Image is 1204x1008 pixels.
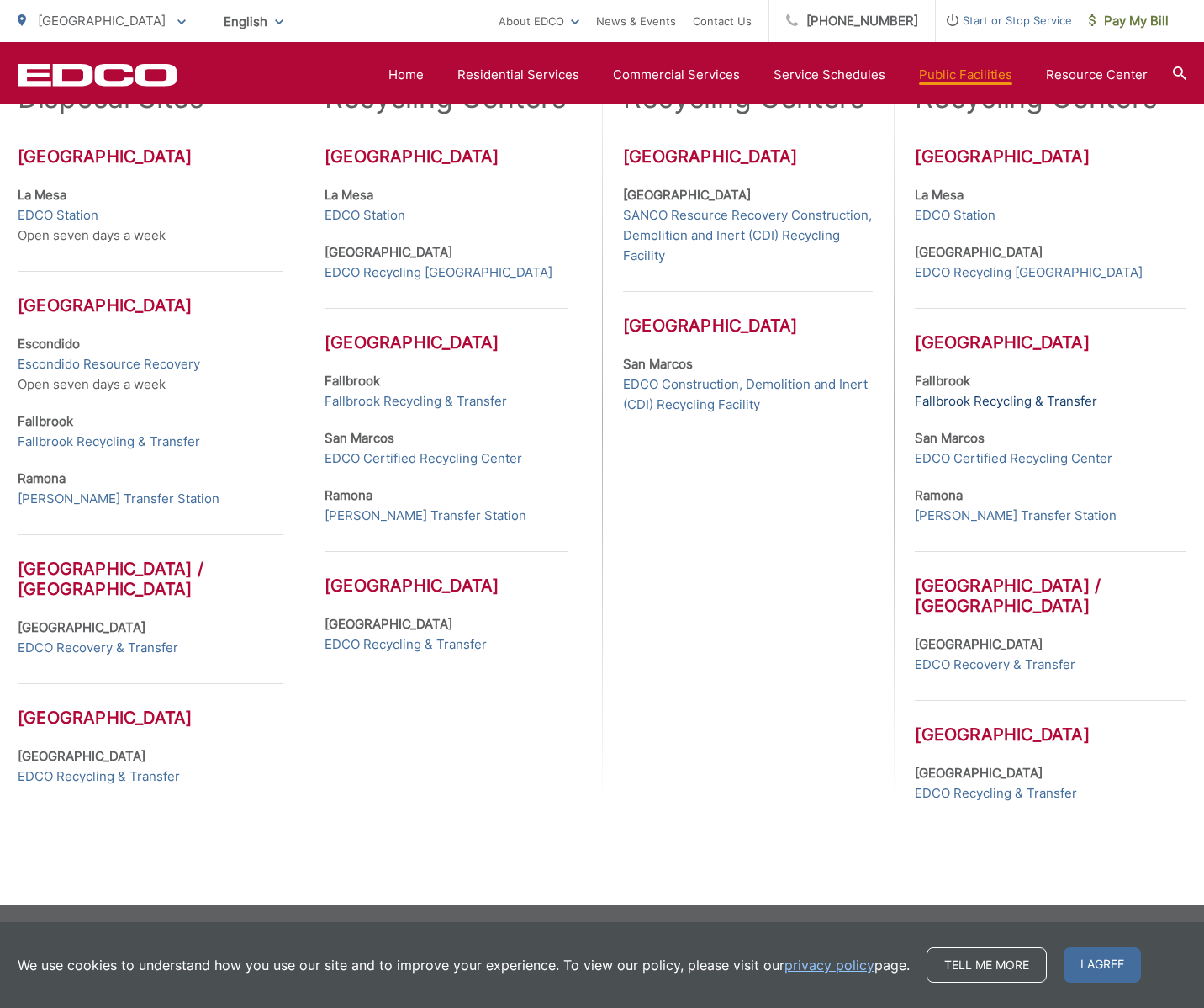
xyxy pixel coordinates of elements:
h3: [GEOGRAPHIC_DATA] [623,146,873,167]
a: EDCO Recycling & Transfer [915,783,1077,804]
strong: [GEOGRAPHIC_DATA] [18,619,145,635]
strong: [GEOGRAPHIC_DATA] [325,616,452,632]
strong: San Marcos [325,430,394,446]
a: About EDCO [499,11,579,31]
h3: [GEOGRAPHIC_DATA] [915,700,1186,745]
h3: [GEOGRAPHIC_DATA] [325,308,568,353]
h3: [GEOGRAPHIC_DATA] [18,146,283,167]
h3: [GEOGRAPHIC_DATA] [915,308,1186,353]
a: Fallbrook Recycling & Transfer [18,432,200,452]
a: [PERSON_NAME] Transfer Station [18,489,219,509]
p: Open seven days a week [18,185,283,246]
a: Fallbrook Recycling & Transfer [915,391,1097,411]
a: EDCO Station [915,205,995,225]
span: I agree [1064,947,1141,983]
a: EDCO Certified Recycling Center [915,448,1112,469]
strong: Fallbrook [915,373,970,389]
h3: [GEOGRAPHIC_DATA] [18,271,283,316]
a: Fallbrook Recycling & Transfer [325,391,507,411]
a: EDCD logo. Return to the homepage. [18,63,177,87]
h3: [GEOGRAPHIC_DATA] / [GEOGRAPHIC_DATA] [18,534,283,599]
strong: Ramona [915,487,963,503]
strong: [GEOGRAPHIC_DATA] [325,244,452,260]
a: Tell me more [927,947,1047,983]
strong: Ramona [18,470,66,486]
a: EDCO Recovery & Transfer [18,638,178,658]
h3: [GEOGRAPHIC_DATA] / [GEOGRAPHIC_DATA] [915,551,1186,616]
a: Service Schedules [774,65,885,85]
strong: [GEOGRAPHIC_DATA] [623,187,751,203]
h3: [GEOGRAPHIC_DATA] [623,291,873,336]
strong: [GEOGRAPHIC_DATA] [915,765,1043,781]
a: Residential Services [457,65,579,85]
a: Contact Us [693,11,752,31]
span: Pay My Bill [1089,11,1169,31]
a: Escondido Resource Recovery [18,354,200,374]
a: [PERSON_NAME] Transfer Station [915,506,1117,526]
a: [PERSON_NAME] Transfer Station [325,506,526,526]
a: EDCO Station [325,205,405,225]
p: We use cookies to understand how you use our site and to improve your experience. To view our pol... [18,955,910,975]
strong: Escondido [18,336,80,352]
strong: Ramona [325,487,372,503]
h3: [GEOGRAPHIC_DATA] [915,146,1186,167]
a: privacy policy [784,955,874,975]
h3: [GEOGRAPHIC_DATA] [325,146,568,167]
span: English [211,7,296,36]
strong: [GEOGRAPHIC_DATA] [915,244,1043,260]
strong: La Mesa [18,187,66,203]
a: EDCO Recycling [GEOGRAPHIC_DATA] [325,263,552,283]
a: Commercial Services [613,65,740,85]
a: Home [388,65,424,85]
strong: [GEOGRAPHIC_DATA] [915,636,1043,652]
a: EDCO Recycling [GEOGRAPHIC_DATA] [915,263,1143,283]
a: EDCO Construction, Demolition and Inert (CDI) Recycling Facility [623,374,873,415]
a: EDCO Recycling & Transfer [18,767,180,787]
a: EDCO Recycling & Transfer [325,634,487,655]
a: News & Events [596,11,676,31]
a: Resource Center [1046,65,1148,85]
strong: La Mesa [325,187,373,203]
a: EDCO Certified Recycling Center [325,448,522,469]
p: Open seven days a week [18,334,283,395]
strong: La Mesa [915,187,964,203]
a: EDCO Recovery & Transfer [915,655,1075,675]
strong: San Marcos [623,356,693,372]
span: [GEOGRAPHIC_DATA] [38,13,166,29]
strong: San Marcos [915,430,985,446]
strong: Fallbrook [18,413,73,429]
h3: [GEOGRAPHIC_DATA] [325,551,568,596]
a: Public Facilities [919,65,1012,85]
a: SANCO Resource Recovery Construction, Demolition and Inert (CDI) Recycling Facility [623,205,873,266]
h3: [GEOGRAPHIC_DATA] [18,683,283,728]
a: EDCO Station [18,205,98,225]
strong: [GEOGRAPHIC_DATA] [18,748,145,764]
strong: Fallbrook [325,373,380,389]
